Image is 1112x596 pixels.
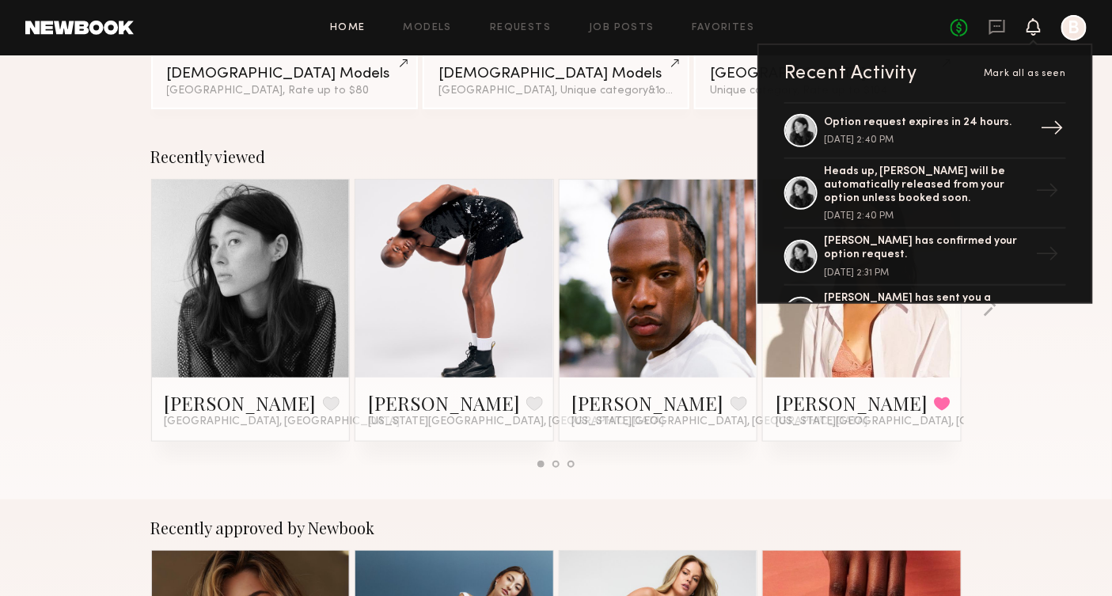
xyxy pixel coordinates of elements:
[824,165,1030,205] div: Heads up, [PERSON_NAME] will be automatically released from your option unless booked soon.
[572,416,868,428] span: [US_STATE][GEOGRAPHIC_DATA], [GEOGRAPHIC_DATA]
[648,85,716,96] span: & 1 other filter
[151,147,962,166] div: Recently viewed
[404,23,452,33] a: Models
[1030,173,1066,214] div: →
[438,66,674,82] div: [DEMOGRAPHIC_DATA] Models
[784,64,917,83] div: Recent Activity
[776,416,1072,428] span: [US_STATE][GEOGRAPHIC_DATA], [GEOGRAPHIC_DATA]
[694,49,961,109] a: [GEOGRAPHIC_DATA]Unique category, Rate up to $104
[167,85,402,97] div: [GEOGRAPHIC_DATA], Rate up to $80
[784,159,1066,229] a: Heads up, [PERSON_NAME] will be automatically released from your option unless booked soon.[DATE]...
[368,390,520,416] a: [PERSON_NAME]
[151,49,418,109] a: [DEMOGRAPHIC_DATA] Models[GEOGRAPHIC_DATA], Rate up to $80
[824,135,1030,145] div: [DATE] 2:40 PM
[784,229,1066,286] a: [PERSON_NAME] has confirmed your option request.[DATE] 2:31 PM→
[589,23,655,33] a: Job Posts
[710,85,945,97] div: Unique category, Rate up to $104
[1030,293,1066,334] div: →
[693,23,755,33] a: Favorites
[438,85,674,97] div: [GEOGRAPHIC_DATA], Unique category
[824,292,1030,319] div: [PERSON_NAME] has sent you a payment request.
[776,390,928,416] a: [PERSON_NAME]
[423,49,689,109] a: [DEMOGRAPHIC_DATA] Models[GEOGRAPHIC_DATA], Unique category&1other filter
[984,69,1066,78] span: Mark all as seen
[1030,236,1066,277] div: →
[572,390,724,416] a: [PERSON_NAME]
[490,23,551,33] a: Requests
[784,286,1066,343] a: [PERSON_NAME] has sent you a payment request.→
[824,116,1030,130] div: Option request expires in 24 hours.
[710,66,945,82] div: [GEOGRAPHIC_DATA]
[165,390,317,416] a: [PERSON_NAME]
[1061,15,1087,40] a: B
[784,102,1066,159] a: Option request expires in 24 hours.[DATE] 2:40 PM→
[167,66,402,82] div: [DEMOGRAPHIC_DATA] Models
[824,235,1030,262] div: [PERSON_NAME] has confirmed your option request.
[165,416,400,428] span: [GEOGRAPHIC_DATA], [GEOGRAPHIC_DATA]
[330,23,366,33] a: Home
[151,518,962,537] div: Recently approved by Newbook
[368,416,664,428] span: [US_STATE][GEOGRAPHIC_DATA], [GEOGRAPHIC_DATA]
[824,211,1030,221] div: [DATE] 2:40 PM
[1034,110,1071,151] div: →
[824,268,1030,278] div: [DATE] 2:31 PM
